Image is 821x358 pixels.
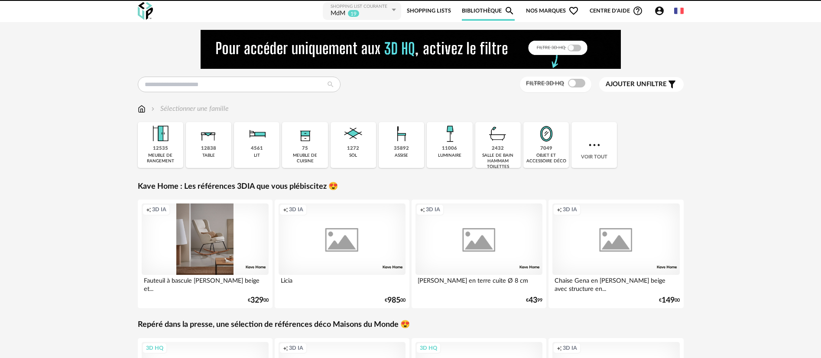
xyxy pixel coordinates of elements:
[426,206,440,213] span: 3D IA
[571,122,617,168] div: Voir tout
[599,77,684,92] button: Ajouter unfiltre Filter icon
[387,297,400,303] span: 985
[140,153,181,164] div: meuble de rangement
[395,153,408,158] div: assise
[548,200,684,308] a: Creation icon 3D IA Chaise Gena en [PERSON_NAME] beige avec structure en... €14900
[201,30,621,69] img: NEW%20NEW%20HQ%20NEW_V1.gif
[283,206,288,213] span: Creation icon
[568,6,579,16] span: Heart Outline icon
[349,153,357,158] div: sol
[394,145,409,152] div: 35892
[526,81,564,87] span: Filtre 3D HQ
[289,345,303,352] span: 3D IA
[152,206,166,213] span: 3D IA
[438,153,461,158] div: luminaire
[248,297,269,303] div: € 00
[526,1,579,21] span: Nos marques
[420,206,425,213] span: Creation icon
[667,79,677,90] span: Filter icon
[149,104,229,114] div: Sélectionner une famille
[492,145,504,152] div: 2432
[341,122,365,145] img: Sol.png
[138,182,338,192] a: Kave Home : Les références 3DIA que vous plébiscitez 😍
[462,1,515,21] a: BibliothèqueMagnify icon
[245,122,269,145] img: Literie.png
[654,6,668,16] span: Account Circle icon
[347,10,360,17] sup: 19
[587,137,602,153] img: more.7b13dc1.svg
[254,153,260,158] div: lit
[478,153,518,170] div: salle de bain hammam toilettes
[659,297,680,303] div: € 00
[285,153,325,164] div: meuble de cuisine
[654,6,665,16] span: Account Circle icon
[407,1,451,21] a: Shopping Lists
[438,122,461,145] img: Luminaire.png
[138,200,273,308] a: Creation icon 3D IA Fauteuil à bascule [PERSON_NAME] beige et... €32900
[606,80,667,89] span: filtre
[302,145,308,152] div: 75
[149,104,156,114] img: svg+xml;base64,PHN2ZyB3aWR0aD0iMTYiIGhlaWdodD0iMTYiIHZpZXdCb3g9IjAgMCAxNiAxNiIgZmlsbD0ibm9uZSIgeG...
[662,297,675,303] span: 149
[529,297,537,303] span: 43
[138,2,153,20] img: OXP
[275,200,410,308] a: Creation icon 3D IA Licia €98500
[486,122,509,145] img: Salle%20de%20bain.png
[415,275,543,292] div: [PERSON_NAME] en terre cuite Ø 8 cm
[142,342,167,354] div: 3D HQ
[197,122,220,145] img: Table.png
[250,297,263,303] span: 329
[526,297,542,303] div: € 99
[504,6,515,16] span: Magnify icon
[412,200,547,308] a: Creation icon 3D IA [PERSON_NAME] en terre cuite Ø 8 cm €4399
[146,206,151,213] span: Creation icon
[674,6,684,16] img: fr
[552,275,680,292] div: Chaise Gena en [PERSON_NAME] beige avec structure en...
[526,153,566,164] div: objet et accessoire déco
[149,122,172,145] img: Meuble%20de%20rangement.png
[331,10,345,18] div: MdM
[283,345,288,352] span: Creation icon
[442,145,457,152] div: 11006
[289,206,303,213] span: 3D IA
[416,342,441,354] div: 3D HQ
[557,345,562,352] span: Creation icon
[535,122,558,145] img: Miroir.png
[153,145,168,152] div: 12535
[390,122,413,145] img: Assise.png
[293,122,317,145] img: Rangement.png
[385,297,406,303] div: € 00
[138,320,410,330] a: Repéré dans la presse, une sélection de références déco Maisons du Monde 😍
[563,345,577,352] span: 3D IA
[279,275,406,292] div: Licia
[331,4,389,10] div: Shopping List courante
[142,275,269,292] div: Fauteuil à bascule [PERSON_NAME] beige et...
[202,153,215,158] div: table
[563,206,577,213] span: 3D IA
[633,6,643,16] span: Help Circle Outline icon
[251,145,263,152] div: 4561
[347,145,359,152] div: 1272
[606,81,646,87] span: Ajouter un
[540,145,552,152] div: 7049
[138,104,146,114] img: svg+xml;base64,PHN2ZyB3aWR0aD0iMTYiIGhlaWdodD0iMTciIHZpZXdCb3g9IjAgMCAxNiAxNyIgZmlsbD0ibm9uZSIgeG...
[201,145,216,152] div: 12838
[557,206,562,213] span: Creation icon
[590,6,643,16] span: Centre d'aideHelp Circle Outline icon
